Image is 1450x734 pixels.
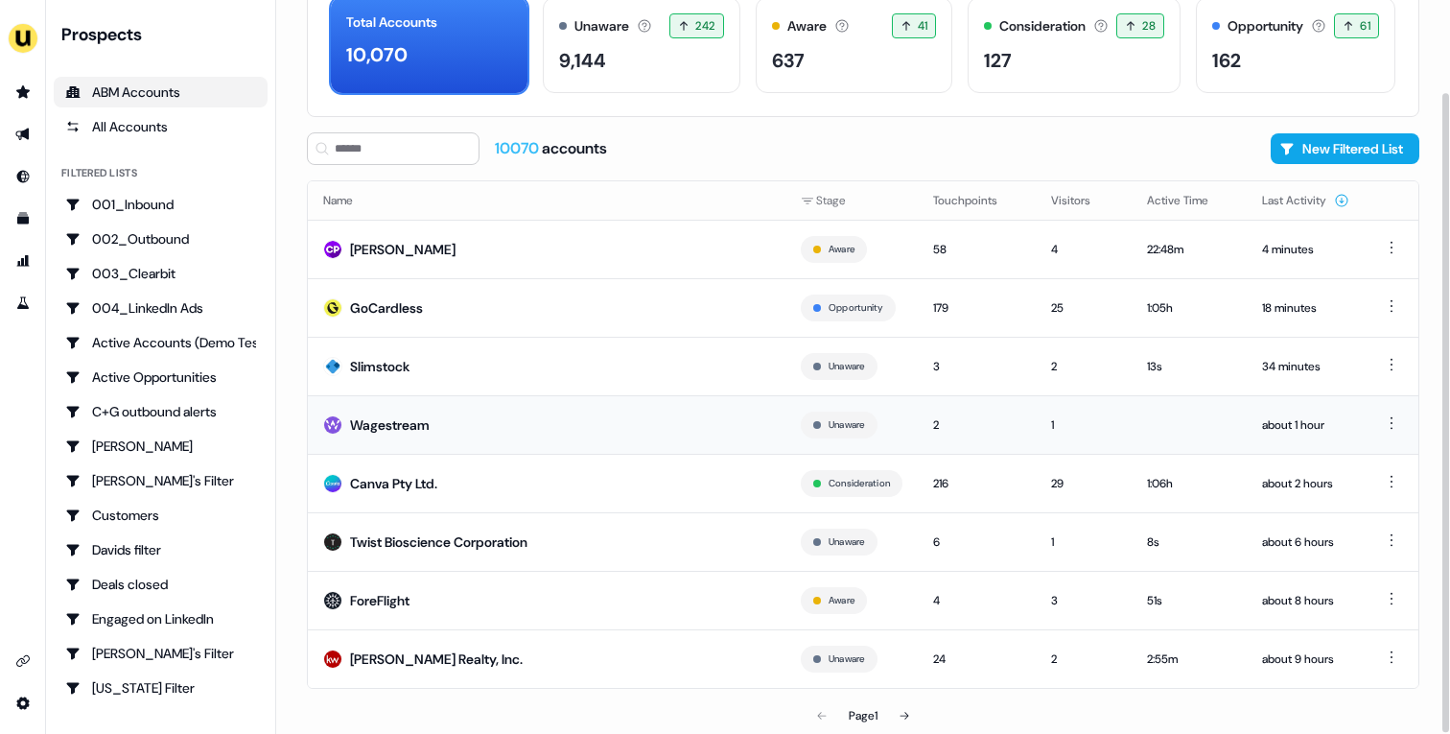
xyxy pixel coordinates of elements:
[1262,357,1349,376] div: 34 minutes
[54,258,268,289] a: Go to 003_Clearbit
[1360,16,1370,36] span: 61
[829,416,865,434] button: Unaware
[1262,240,1349,259] div: 4 minutes
[787,16,827,36] div: Aware
[8,203,38,234] a: Go to templates
[1051,240,1116,259] div: 4
[54,189,268,220] a: Go to 001_Inbound
[1147,357,1231,376] div: 13s
[1262,474,1349,493] div: about 2 hours
[65,195,256,214] div: 001_Inbound
[65,117,256,136] div: All Accounts
[54,293,268,323] a: Go to 004_LinkedIn Ads
[8,688,38,719] a: Go to integrations
[829,358,865,375] button: Unaware
[1051,650,1116,669] div: 2
[695,16,714,36] span: 242
[933,183,1020,218] button: Touchpoints
[65,437,256,456] div: [PERSON_NAME]
[1262,298,1349,318] div: 18 minutes
[1262,591,1349,610] div: about 8 hours
[54,569,268,600] a: Go to Deals closed
[65,402,256,421] div: C+G outbound alerts
[346,12,437,33] div: Total Accounts
[495,138,542,158] span: 10070
[8,77,38,107] a: Go to prospects
[829,651,865,668] button: Unaware
[559,46,606,75] div: 9,144
[65,644,256,663] div: [PERSON_NAME]'s Filter
[65,264,256,283] div: 003_Clearbit
[933,474,1020,493] div: 216
[574,16,629,36] div: Unaware
[829,475,890,492] button: Consideration
[1051,591,1116,610] div: 3
[61,165,137,181] div: Filtered lists
[65,333,256,352] div: Active Accounts (Demo Test)
[8,646,38,676] a: Go to integrations
[350,298,423,318] div: GoCardless
[933,415,1020,435] div: 2
[918,16,928,36] span: 41
[1262,533,1349,552] div: about 6 hours
[1147,474,1231,493] div: 1:06h
[1051,415,1116,435] div: 1
[849,706,877,725] div: Page 1
[61,23,268,46] div: Prospects
[829,299,883,317] button: Opportunity
[54,111,268,142] a: All accounts
[1142,16,1156,36] span: 28
[350,533,527,552] div: Twist Bioscience Corporation
[829,533,865,551] button: Unaware
[999,16,1086,36] div: Consideration
[65,609,256,628] div: Engaged on LinkedIn
[65,298,256,318] div: 004_LinkedIn Ads
[65,229,256,249] div: 002_Outbound
[984,46,1012,75] div: 127
[8,119,38,150] a: Go to outbound experience
[350,415,430,435] div: Wagestream
[933,240,1020,259] div: 58
[772,46,805,75] div: 637
[65,506,256,525] div: Customers
[65,367,256,387] div: Active Opportunities
[8,246,38,276] a: Go to attribution
[933,357,1020,376] div: 3
[54,465,268,496] a: Go to Charlotte's Filter
[346,40,408,69] div: 10,070
[54,327,268,358] a: Go to Active Accounts (Demo Test)
[1147,240,1231,259] div: 22:48m
[1262,650,1349,669] div: about 9 hours
[829,592,854,609] button: Aware
[65,540,256,559] div: Davids filter
[1147,591,1231,610] div: 51s
[65,471,256,490] div: [PERSON_NAME]'s Filter
[1147,533,1231,552] div: 8s
[495,138,607,159] div: accounts
[1051,533,1116,552] div: 1
[1262,415,1349,435] div: about 1 hour
[8,288,38,319] a: Go to experiments
[54,673,268,703] a: Go to Georgia Filter
[1147,183,1231,218] button: Active Time
[54,500,268,531] a: Go to Customers
[54,431,268,462] a: Go to Charlotte Stone
[8,161,38,192] a: Go to Inbound
[350,474,437,493] div: Canva Pty Ltd.
[65,575,256,594] div: Deals closed
[1051,183,1113,218] button: Visitors
[1271,133,1419,164] button: New Filtered List
[350,591,409,610] div: ForeFlight
[308,181,785,220] th: Name
[65,678,256,698] div: [US_STATE] Filter
[933,533,1020,552] div: 6
[350,357,409,376] div: Slimstock
[933,650,1020,669] div: 24
[54,224,268,254] a: Go to 002_Outbound
[933,298,1020,318] div: 179
[54,534,268,565] a: Go to Davids filter
[1051,298,1116,318] div: 25
[350,650,523,669] div: [PERSON_NAME] Realty, Inc.
[54,638,268,669] a: Go to Geneviève's Filter
[829,241,854,258] button: Aware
